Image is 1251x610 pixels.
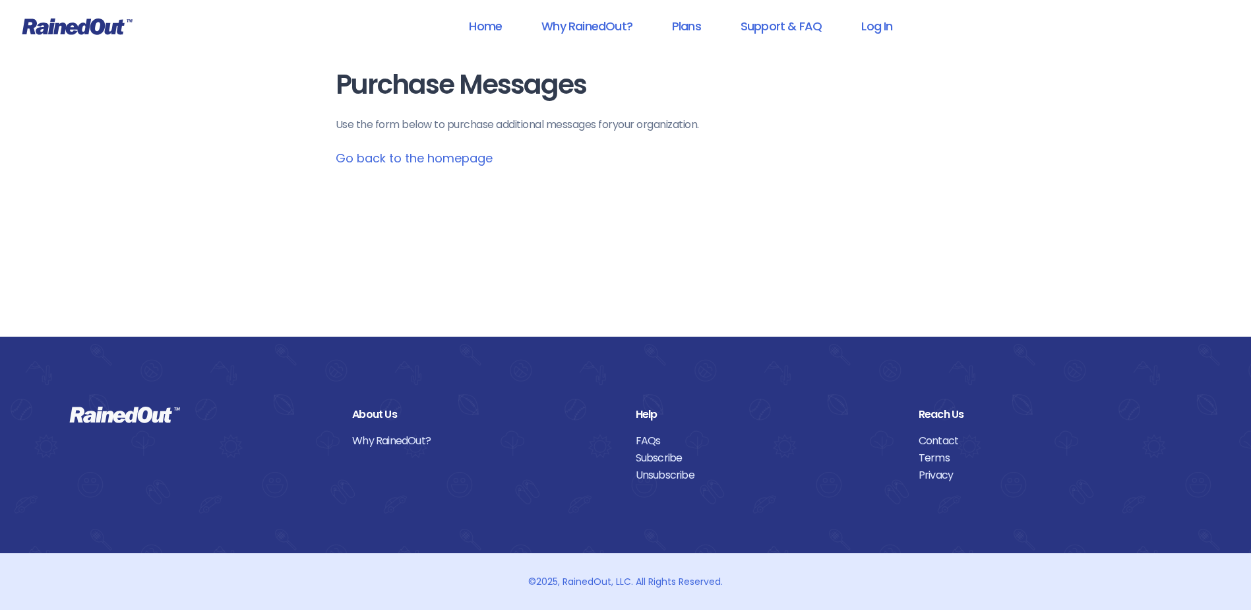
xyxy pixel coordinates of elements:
[919,406,1182,423] div: Reach Us
[919,432,1182,450] a: Contact
[844,11,909,41] a: Log In
[452,11,519,41] a: Home
[336,70,916,100] h1: Purchase Messages
[524,11,650,41] a: Why RainedOut?
[919,467,1182,484] a: Privacy
[636,432,899,450] a: FAQs
[655,11,718,41] a: Plans
[352,406,615,423] div: About Us
[636,450,899,467] a: Subscribe
[636,467,899,484] a: Unsubscribe
[336,150,493,166] a: Go back to the homepage
[636,406,899,423] div: Help
[352,432,615,450] a: Why RainedOut?
[723,11,839,41] a: Support & FAQ
[919,450,1182,467] a: Terms
[336,117,916,133] p: Use the form below to purchase additional messages for your organization .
